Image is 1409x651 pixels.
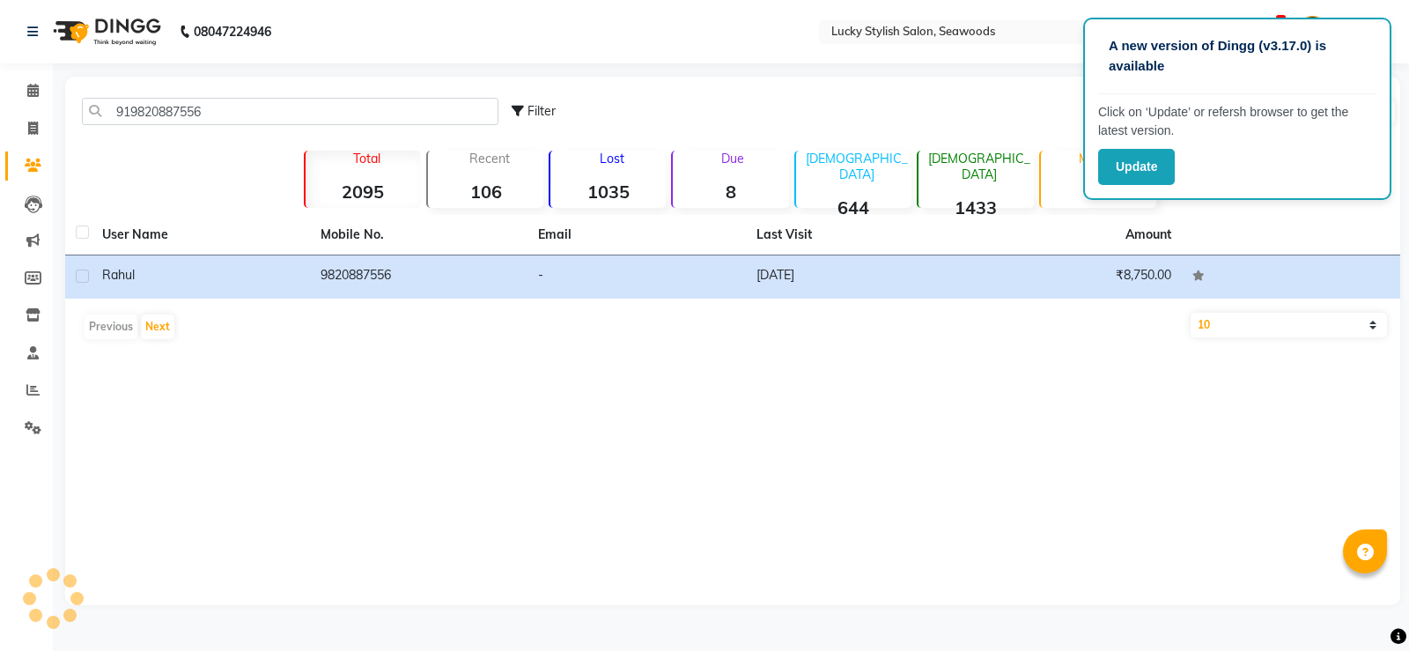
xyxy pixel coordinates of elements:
p: Member [1048,151,1156,166]
p: Lost [557,151,666,166]
img: Admin [1297,16,1328,47]
p: [DEMOGRAPHIC_DATA] [926,151,1034,182]
span: Filter [527,103,556,119]
td: 9820887556 [310,255,528,299]
button: Next [141,314,174,339]
th: Mobile No. [310,215,528,255]
p: [DEMOGRAPHIC_DATA] [803,151,911,182]
button: Update [1098,149,1175,185]
td: ₹8,750.00 [964,255,1183,299]
td: [DATE] [746,255,964,299]
th: User Name [92,215,310,255]
td: - [527,255,746,299]
input: Search by Name/Mobile/Email/Code [82,98,498,125]
p: Due [676,151,788,166]
strong: 34 [1041,181,1156,203]
strong: 1035 [550,181,666,203]
p: A new version of Dingg (v3.17.0) is available [1109,36,1366,76]
img: logo [45,7,166,56]
iframe: chat widget [1335,581,1391,633]
strong: 2095 [306,181,421,203]
th: Email [527,215,746,255]
b: 08047224946 [194,7,271,56]
strong: 8 [673,181,788,203]
p: Total [313,151,421,166]
p: Click on ‘Update’ or refersh browser to get the latest version. [1098,103,1376,140]
strong: 1433 [918,196,1034,218]
th: Amount [1115,215,1182,255]
span: Rahul [102,267,135,283]
p: Recent [435,151,543,166]
strong: 644 [796,196,911,218]
span: 2 [1276,15,1286,27]
th: Last Visit [746,215,964,255]
strong: 106 [428,181,543,203]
